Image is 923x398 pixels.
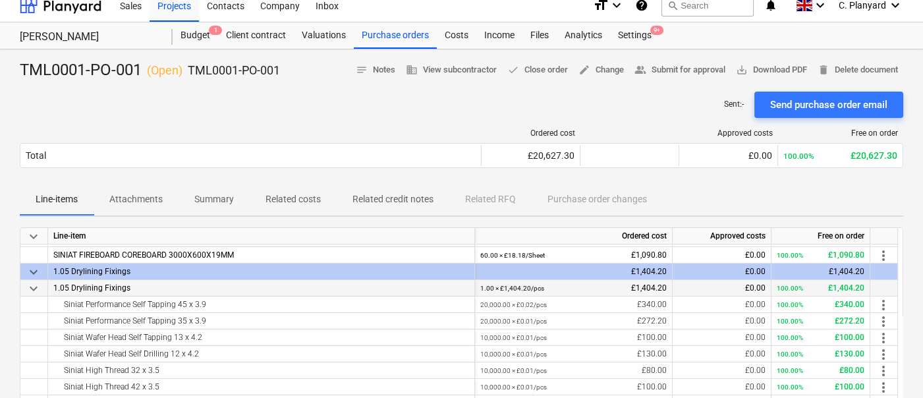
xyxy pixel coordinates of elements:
[507,63,568,78] span: Close order
[53,264,469,279] div: 1.05 Drylining Fixings
[610,22,659,49] a: Settings9+
[480,301,547,308] small: 20,000.00 × £0.02 / pcs
[777,301,803,308] small: 100.00%
[818,64,829,76] span: delete
[480,318,547,325] small: 20,000.00 × £0.01 / pcs
[401,60,502,80] button: View subcontractor
[218,22,294,49] a: Client contract
[266,192,321,206] p: Related costs
[578,63,624,78] span: Change
[437,22,476,49] a: Costs
[48,228,475,244] div: Line-item
[406,63,497,78] span: View subcontractor
[678,264,766,280] div: £0.00
[876,314,891,329] span: more_vert
[777,367,803,374] small: 100.00%
[354,22,437,49] a: Purchase orders
[777,384,803,391] small: 100.00%
[673,228,771,244] div: Approved costs
[487,128,575,138] div: Ordered cost
[53,283,130,293] span: 1.05 Drylining Fixings
[876,330,891,346] span: more_vert
[480,264,667,280] div: £1,404.20
[876,248,891,264] span: more_vert
[26,229,42,244] span: keyboard_arrow_down
[777,379,864,395] div: £100.00
[507,64,519,76] span: done
[20,60,280,81] div: TML0001-PO-001
[610,22,659,49] div: Settings
[783,152,814,161] small: 100.00%
[476,22,522,49] a: Income
[678,329,766,346] div: £0.00
[480,351,547,358] small: 10,000.00 × £0.01 / pcs
[678,247,766,264] div: £0.00
[406,64,418,76] span: business
[53,329,469,345] div: Siniat Wafer Head Self Tapping 13 x 4.2
[502,60,573,80] button: Close order
[356,64,368,76] span: notes
[480,280,667,297] div: £1,404.20
[777,351,803,358] small: 100.00%
[736,63,807,78] span: Download PDF
[294,22,354,49] a: Valuations
[480,247,667,264] div: £1,090.80
[480,346,667,362] div: £130.00
[777,247,864,264] div: £1,090.80
[480,379,667,395] div: £100.00
[480,252,545,259] small: 60.00 × £18.18 / Sheet
[480,297,667,313] div: £340.00
[352,192,434,206] p: Related credit notes
[731,60,812,80] button: Download PDF
[777,346,864,362] div: £130.00
[777,334,803,341] small: 100.00%
[188,63,280,78] p: TML0001-PO-001
[818,63,898,78] span: Delete document
[356,63,395,78] span: Notes
[147,63,182,78] p: ( Open )
[53,313,469,329] div: Siniat Performance Self Tapping 35 x 3.9
[777,313,864,329] div: £272.20
[678,346,766,362] div: £0.00
[685,128,773,138] div: Approved costs
[812,60,903,80] button: Delete document
[522,22,557,49] div: Files
[557,22,610,49] a: Analytics
[678,313,766,329] div: £0.00
[53,379,469,395] div: Siniat High Thread 42 x 3.5
[783,150,897,161] div: £20,627.30
[480,285,544,292] small: 1.00 × £1,404.20 / pcs
[783,128,898,138] div: Free on order
[678,280,766,297] div: £0.00
[857,335,923,398] iframe: Chat Widget
[173,22,218,49] a: Budget1
[20,30,157,44] div: [PERSON_NAME]
[480,367,547,374] small: 10,000.00 × £0.01 / pcs
[480,329,667,346] div: £100.00
[724,99,744,110] p: Sent : -
[736,64,748,76] span: save_alt
[109,192,163,206] p: Attachments
[480,334,547,341] small: 10,000.00 × £0.01 / pcs
[53,346,469,362] div: Siniat Wafer Head Self Drilling 12 x 4.2
[876,297,891,313] span: more_vert
[629,60,731,80] button: Submit for approval
[685,150,772,161] div: £0.00
[777,252,803,259] small: 100.00%
[194,192,234,206] p: Summary
[777,280,864,297] div: £1,404.20
[26,264,42,280] span: keyboard_arrow_down
[26,150,46,161] div: Total
[475,228,673,244] div: Ordered cost
[777,285,803,292] small: 100.00%
[26,281,42,297] span: keyboard_arrow_down
[678,297,766,313] div: £0.00
[53,362,469,378] div: Siniat High Thread 32 x 3.5
[754,92,903,118] button: Send purchase order email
